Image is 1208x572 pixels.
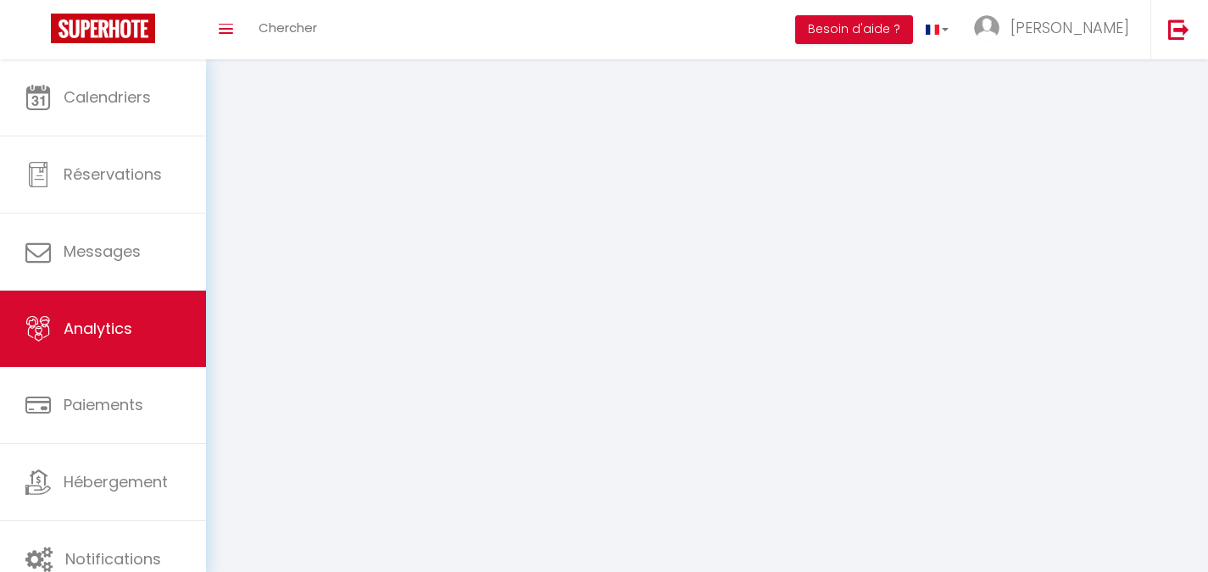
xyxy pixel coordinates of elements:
span: Hébergement [64,471,168,492]
span: Analytics [64,318,132,339]
span: Calendriers [64,86,151,108]
img: ... [974,15,999,41]
span: Paiements [64,394,143,415]
span: Notifications [65,548,161,569]
span: Réservations [64,164,162,185]
span: [PERSON_NAME] [1010,17,1129,38]
span: Chercher [259,19,317,36]
img: Super Booking [51,14,155,43]
img: logout [1168,19,1189,40]
button: Besoin d'aide ? [795,15,913,44]
span: Messages [64,241,141,262]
